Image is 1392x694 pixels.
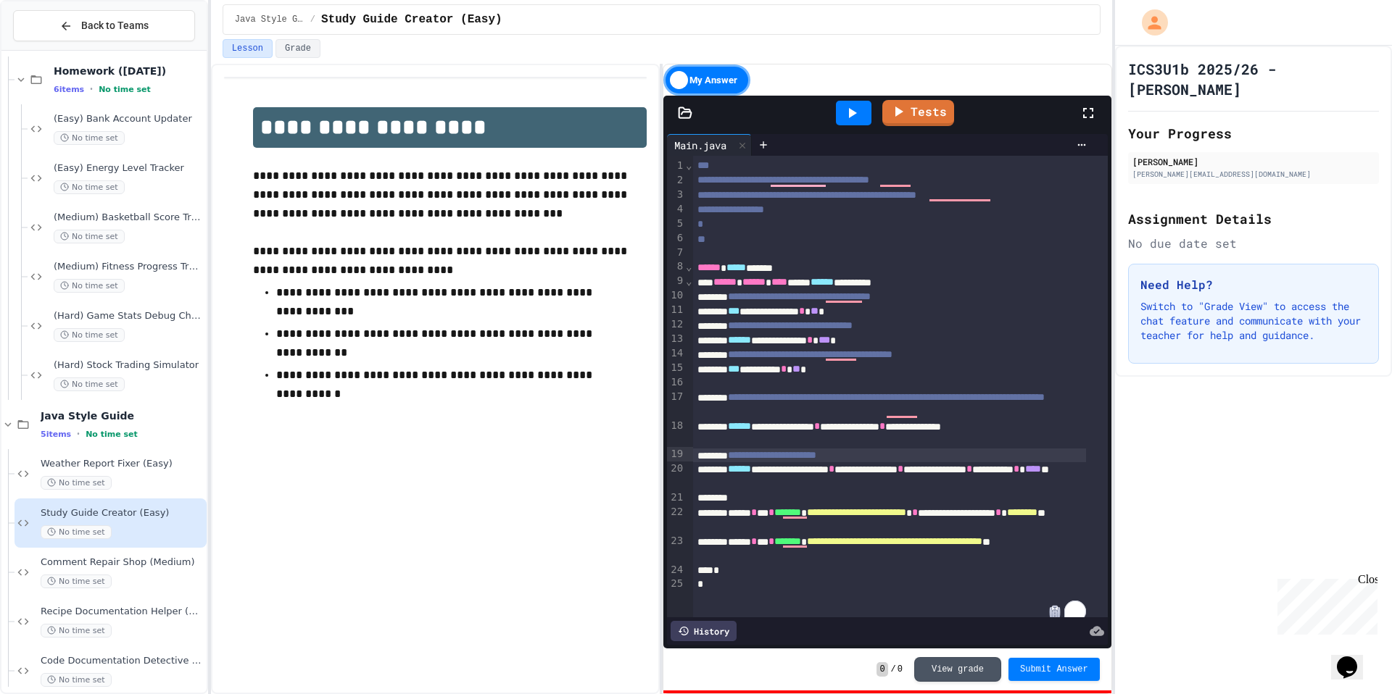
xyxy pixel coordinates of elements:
[882,100,954,126] a: Tests
[667,173,685,188] div: 2
[1132,169,1375,180] div: [PERSON_NAME][EMAIL_ADDRESS][DOMAIN_NAME]
[41,606,204,618] span: Recipe Documentation Helper (Medium)
[54,131,125,145] span: No time set
[1132,155,1375,168] div: [PERSON_NAME]
[877,662,887,677] span: 0
[1128,59,1379,99] h1: ICS3U1b 2025/26 - [PERSON_NAME]
[667,188,685,202] div: 3
[891,664,896,675] span: /
[223,39,273,58] button: Lesson
[1020,664,1088,675] span: Submit Answer
[914,657,1001,682] button: View grade
[671,621,737,641] div: History
[685,275,692,287] span: Fold line
[54,64,204,78] span: Homework ([DATE])
[667,390,685,419] div: 17
[667,159,685,173] div: 1
[54,328,125,342] span: No time set
[667,231,685,246] div: 6
[667,288,685,303] div: 10
[667,246,685,260] div: 7
[667,274,685,288] div: 9
[13,10,195,41] button: Back to Teams
[54,85,84,94] span: 6 items
[667,505,685,534] div: 22
[667,563,685,577] div: 24
[41,458,204,470] span: Weather Report Fixer (Easy)
[685,159,692,171] span: Fold line
[1272,573,1377,635] iframe: chat widget
[310,14,315,25] span: /
[41,556,204,569] span: Comment Repair Shop (Medium)
[667,534,685,563] div: 23
[1140,299,1367,343] p: Switch to "Grade View" to access the chat feature and communicate with your teacher for help and ...
[667,317,685,332] div: 12
[41,507,204,519] span: Study Guide Creator (Easy)
[667,259,685,274] div: 8
[54,261,204,273] span: (Medium) Fitness Progress Tracker
[41,655,204,667] span: Code Documentation Detective (Hard)
[6,6,100,92] div: Chat with us now!Close
[41,476,112,490] span: No time set
[235,14,304,25] span: Java Style Guide
[54,212,204,224] span: (Medium) Basketball Score Tracker
[54,113,204,125] span: (Easy) Bank Account Updater
[54,180,125,194] span: No time set
[1128,209,1379,229] h2: Assignment Details
[1128,123,1379,143] h2: Your Progress
[667,217,685,231] div: 5
[41,673,112,687] span: No time set
[667,361,685,375] div: 15
[667,490,685,505] div: 21
[667,332,685,346] div: 13
[1008,658,1100,681] button: Submit Answer
[667,303,685,317] div: 11
[54,230,125,243] span: No time set
[693,156,1108,617] div: To enrich screen reader interactions, please activate Accessibility in Grammarly extension settings
[321,11,502,28] span: Study Guide Creator (Easy)
[99,85,151,94] span: No time set
[685,261,692,272] span: Fold line
[1128,235,1379,252] div: No due date set
[898,664,903,675] span: 0
[86,430,138,439] span: No time set
[1140,276,1367,293] h3: Need Help?
[54,377,125,391] span: No time set
[667,134,752,156] div: Main.java
[275,39,320,58] button: Grade
[667,447,685,461] div: 19
[77,428,80,440] span: •
[667,419,685,448] div: 18
[667,138,734,153] div: Main.java
[41,574,112,588] span: No time set
[1331,636,1377,680] iframe: chat widget
[667,202,685,217] div: 4
[1127,6,1172,39] div: My Account
[667,577,685,591] div: 25
[667,346,685,361] div: 14
[41,624,112,637] span: No time set
[54,162,204,175] span: (Easy) Energy Level Tracker
[41,430,71,439] span: 5 items
[54,279,125,293] span: No time set
[667,375,685,390] div: 16
[90,83,93,95] span: •
[41,525,112,539] span: No time set
[54,310,204,322] span: (Hard) Game Stats Debug Challenge
[667,461,685,490] div: 20
[41,409,204,422] span: Java Style Guide
[54,359,204,372] span: (Hard) Stock Trading Simulator
[81,18,149,33] span: Back to Teams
